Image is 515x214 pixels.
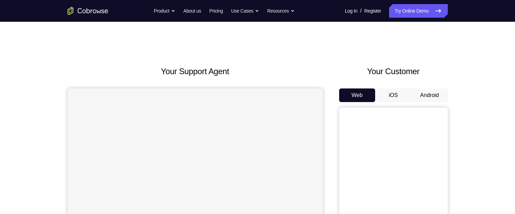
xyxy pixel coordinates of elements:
button: iOS [375,88,411,102]
button: Use Cases [231,4,259,18]
span: / [360,7,362,15]
a: Go to the home page [68,7,108,15]
button: Web [339,88,375,102]
a: Pricing [209,4,223,18]
a: Log In [345,4,357,18]
h2: Your Customer [339,65,448,78]
a: About us [183,4,201,18]
h2: Your Support Agent [68,65,323,78]
a: Register [364,4,381,18]
button: Product [154,4,175,18]
a: Try Online Demo [389,4,447,18]
button: Resources [267,4,295,18]
button: Android [411,88,448,102]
